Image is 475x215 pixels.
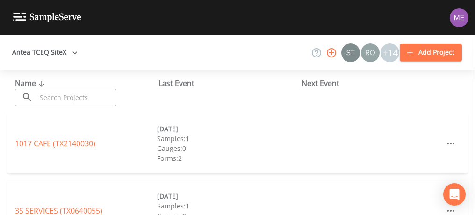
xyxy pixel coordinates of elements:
a: 1017 CAFE (TX2140030) [15,138,95,149]
img: d4d65db7c401dd99d63b7ad86343d265 [450,8,468,27]
img: 7e5c62b91fde3b9fc00588adc1700c9a [361,43,380,62]
div: [DATE] [157,191,299,201]
input: Search Projects [36,89,116,106]
div: Stan Porter [341,43,360,62]
div: Gauges: 0 [157,143,299,153]
img: logo [13,13,81,22]
div: Samples: 1 [157,201,299,211]
div: [DATE] [157,124,299,134]
button: Add Project [400,44,462,61]
img: c0670e89e469b6405363224a5fca805c [341,43,360,62]
div: Rodolfo Ramirez [360,43,380,62]
button: Antea TCEQ SiteX [8,44,81,61]
div: Last Event [158,78,302,89]
div: Forms: 2 [157,153,299,163]
div: +14 [381,43,399,62]
div: Samples: 1 [157,134,299,143]
span: Name [15,78,47,88]
div: Next Event [302,78,445,89]
div: Open Intercom Messenger [443,183,466,206]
